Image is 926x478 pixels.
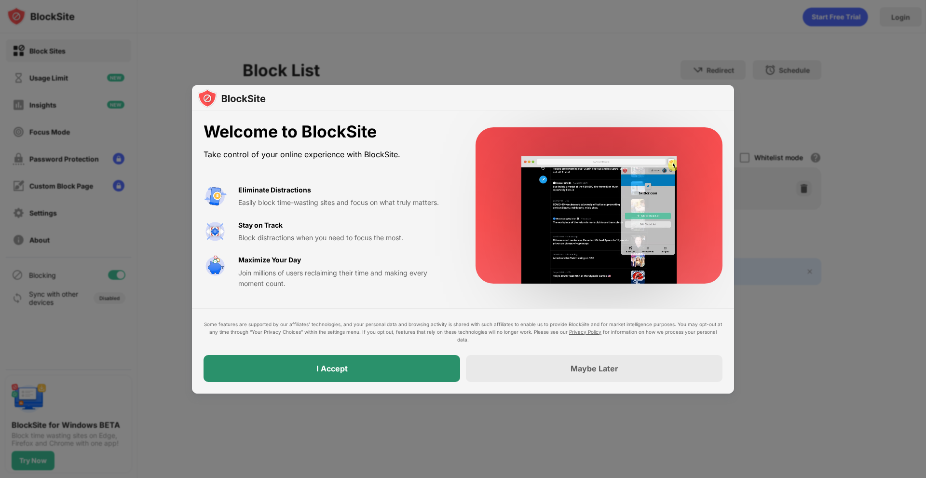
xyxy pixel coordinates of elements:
[316,364,348,373] div: I Accept
[204,220,227,243] img: value-focus.svg
[571,364,618,373] div: Maybe Later
[204,320,722,343] div: Some features are supported by our affiliates’ technologies, and your personal data and browsing ...
[238,185,311,195] div: Eliminate Distractions
[204,255,227,278] img: value-safe-time.svg
[238,255,301,265] div: Maximize Your Day
[204,148,452,162] div: Take control of your online experience with BlockSite.
[238,232,452,243] div: Block distractions when you need to focus the most.
[238,197,452,208] div: Easily block time-wasting sites and focus on what truly matters.
[238,220,283,231] div: Stay on Track
[569,329,601,335] a: Privacy Policy
[198,89,266,108] img: logo-blocksite.svg
[204,122,452,142] div: Welcome to BlockSite
[204,185,227,208] img: value-avoid-distractions.svg
[238,268,452,289] div: Join millions of users reclaiming their time and making every moment count.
